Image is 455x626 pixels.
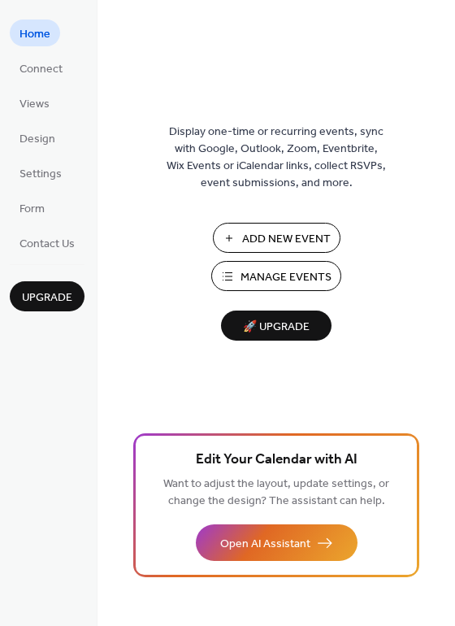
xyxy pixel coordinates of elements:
[10,54,72,81] a: Connect
[196,524,357,561] button: Open AI Assistant
[19,201,45,218] span: Form
[10,281,84,311] button: Upgrade
[10,124,65,151] a: Design
[220,536,310,553] span: Open AI Assistant
[231,316,322,338] span: 🚀 Upgrade
[10,229,84,256] a: Contact Us
[240,269,331,286] span: Manage Events
[242,231,331,248] span: Add New Event
[10,20,60,46] a: Home
[211,261,341,291] button: Manage Events
[19,166,62,183] span: Settings
[196,449,357,472] span: Edit Your Calendar with AI
[221,311,331,341] button: 🚀 Upgrade
[163,473,389,512] span: Want to adjust the layout, update settings, or change the design? The assistant can help.
[22,289,72,306] span: Upgrade
[19,131,55,148] span: Design
[213,223,340,253] button: Add New Event
[19,26,50,43] span: Home
[19,96,50,113] span: Views
[19,61,63,78] span: Connect
[10,89,59,116] a: Views
[19,236,75,253] span: Contact Us
[10,159,71,186] a: Settings
[10,194,54,221] a: Form
[167,124,386,192] span: Display one-time or recurring events, sync with Google, Outlook, Zoom, Eventbrite, Wix Events or ...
